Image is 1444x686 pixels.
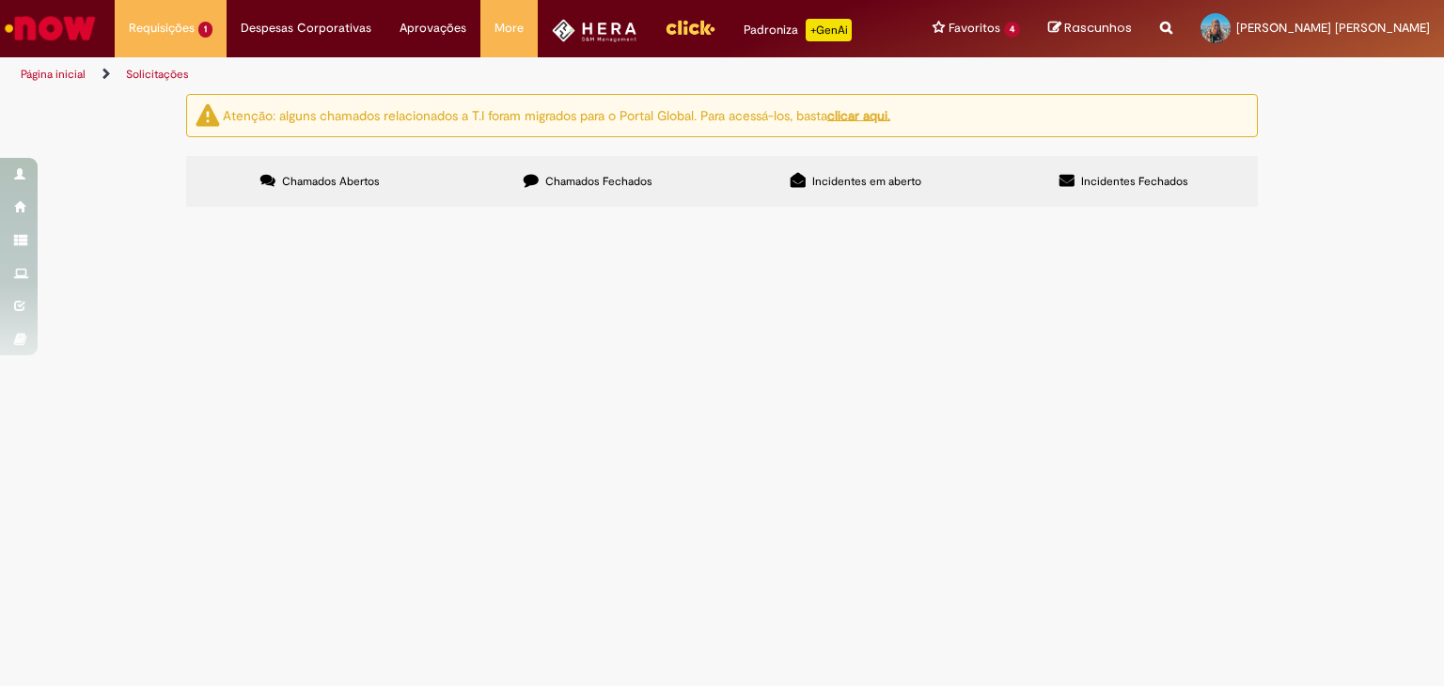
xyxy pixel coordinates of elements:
[223,106,890,123] ng-bind-html: Atenção: alguns chamados relacionados a T.I foram migrados para o Portal Global. Para acessá-los,...
[812,174,921,189] span: Incidentes em aberto
[1064,19,1132,37] span: Rascunhos
[14,57,949,92] ul: Trilhas de página
[282,174,380,189] span: Chamados Abertos
[827,106,890,123] a: clicar aqui.
[198,22,212,38] span: 1
[949,19,1000,38] span: Favoritos
[1236,20,1430,36] span: [PERSON_NAME] [PERSON_NAME]
[806,19,852,41] p: +GenAi
[494,19,524,38] span: More
[744,19,852,41] div: Padroniza
[1004,22,1020,38] span: 4
[1081,174,1188,189] span: Incidentes Fechados
[241,19,371,38] span: Despesas Corporativas
[21,67,86,82] a: Página inicial
[552,19,637,42] img: HeraLogo.png
[665,13,715,41] img: click_logo_yellow_360x200.png
[1048,20,1132,38] a: Rascunhos
[545,174,652,189] span: Chamados Fechados
[126,67,189,82] a: Solicitações
[2,9,99,47] img: ServiceNow
[129,19,195,38] span: Requisições
[400,19,466,38] span: Aprovações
